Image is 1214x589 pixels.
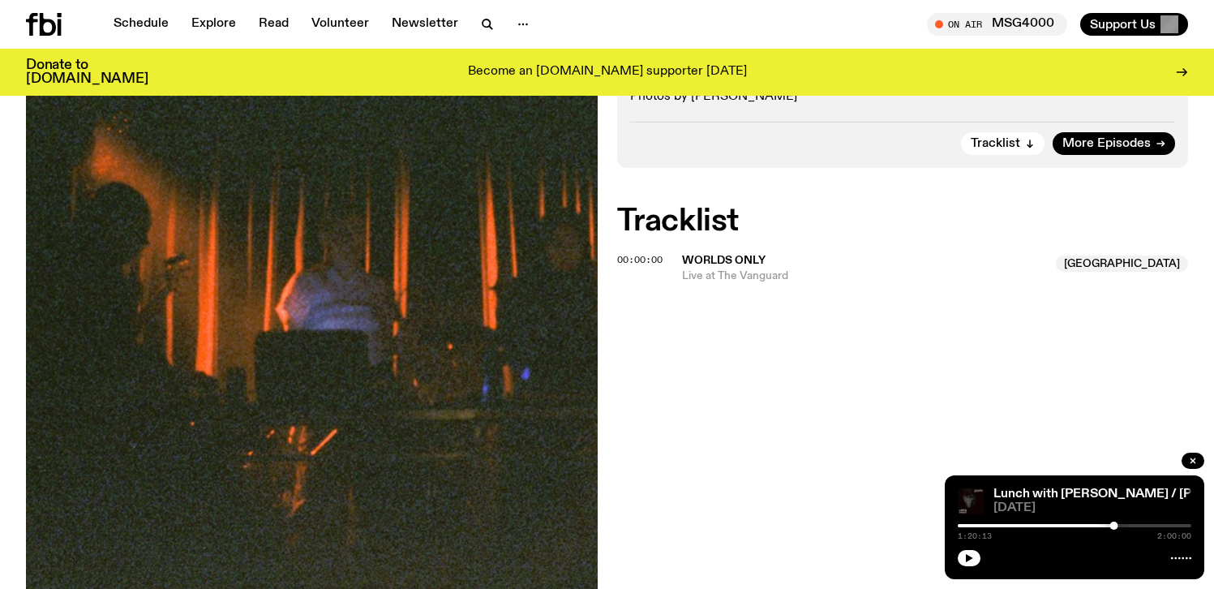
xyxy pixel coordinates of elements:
[382,13,468,36] a: Newsletter
[302,13,379,36] a: Volunteer
[682,255,766,266] span: Worlds Only
[630,89,1176,105] p: Photos by [PERSON_NAME]
[682,269,1047,284] span: Live at The Vanguard
[617,253,663,266] span: 00:00:00
[104,13,178,36] a: Schedule
[971,138,1020,150] span: Tracklist
[468,65,747,80] p: Become an [DOMAIN_NAME] supporter [DATE]
[1157,532,1191,540] span: 2:00:00
[617,207,1189,236] h2: Tracklist
[26,58,148,86] h3: Donate to [DOMAIN_NAME]
[1053,132,1175,155] a: More Episodes
[249,13,298,36] a: Read
[182,13,246,36] a: Explore
[1062,138,1151,150] span: More Episodes
[617,256,663,264] button: 00:00:00
[958,532,992,540] span: 1:20:13
[927,13,1067,36] button: On AirMSG4000
[1056,256,1188,272] span: [GEOGRAPHIC_DATA]
[993,502,1191,514] span: [DATE]
[1080,13,1188,36] button: Support Us
[1090,17,1156,32] span: Support Us
[961,132,1045,155] button: Tracklist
